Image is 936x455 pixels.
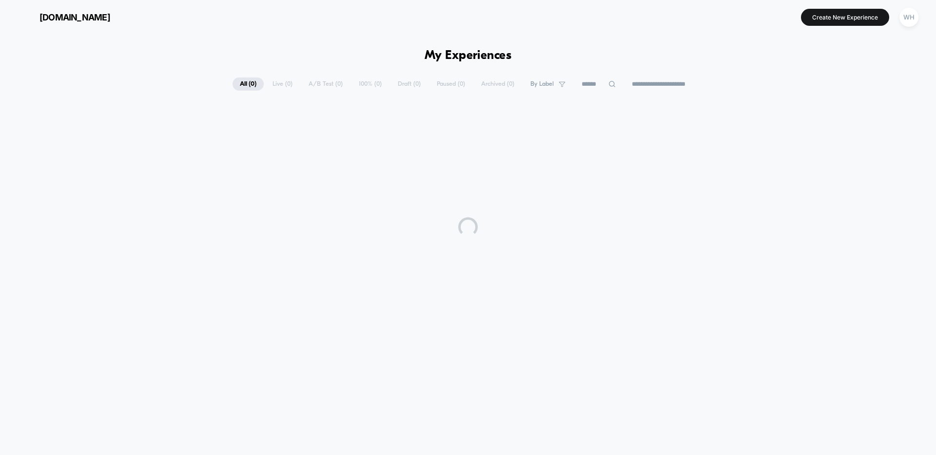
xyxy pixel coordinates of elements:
span: [DOMAIN_NAME] [39,12,110,22]
span: All ( 0 ) [233,77,264,91]
div: WH [899,8,918,27]
button: WH [897,7,921,27]
h1: My Experiences [425,49,512,63]
button: Create New Experience [801,9,889,26]
span: By Label [530,80,554,88]
button: [DOMAIN_NAME] [15,9,113,25]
